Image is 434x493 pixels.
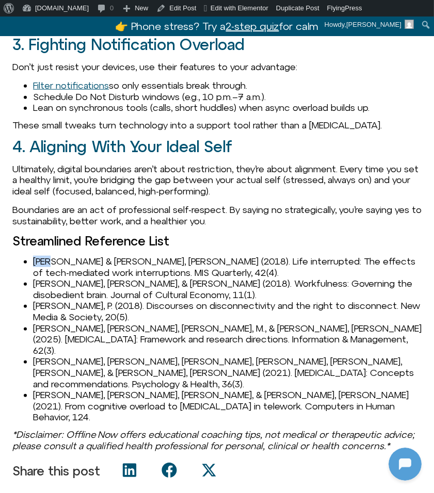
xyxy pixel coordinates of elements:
p: Don’t just resist your devices, use their features to your advantage: [12,61,422,73]
span: [PERSON_NAME] [346,21,401,28]
h2: 3. Fighting Notification Overload [12,36,422,53]
li: [PERSON_NAME] & [PERSON_NAME], [PERSON_NAME] (2018). Life interrupted: The effects of tech-mediat... [33,256,422,278]
a: 👉 Phone stress? Try a2-step quizfor calm [116,20,319,32]
li: Schedule Do Not Disturb windows (e.g., 10 p.m.–7 a.m.). [33,91,422,103]
p: Share this post [12,464,100,478]
a: Howdy, [321,17,418,33]
p: Boundaries are an act of professional self-respect. By saying no strategically, you’re saying yes... [12,204,422,226]
li: [PERSON_NAME], [PERSON_NAME], [PERSON_NAME], M., & [PERSON_NAME], [PERSON_NAME] (2025). [MEDICAL_... [33,323,422,356]
li: [PERSON_NAME], [PERSON_NAME], & [PERSON_NAME] (2018). Workfulness: Governing the disobedient brai... [33,278,422,300]
u: 2-step quiz [226,20,279,32]
li: [PERSON_NAME], [PERSON_NAME], [PERSON_NAME], [PERSON_NAME], [PERSON_NAME], [PERSON_NAME], & [PERS... [33,356,422,389]
div: Share on x-twitter [190,459,230,482]
span: Edit with Elementor [211,4,268,12]
div: Share on linkedin [110,459,150,482]
div: Share on facebook [150,459,190,482]
h3: Streamlined Reference List [12,234,422,248]
em: *Disclaimer: Offline Now offers educational coaching tips, not medical or therapeutic advice; ple... [12,429,414,451]
p: These small tweaks turn technology into a support tool rather than a [MEDICAL_DATA]. [12,120,422,131]
li: so only essentials break through. [33,80,422,91]
p: Ultimately, digital boundaries aren’t about restriction, they’re about alignment. Every time you ... [12,163,422,197]
a: Filter notifications [33,80,109,91]
h2: 4. Aligning With Your Ideal Self [12,138,422,155]
iframe: Botpress [389,448,422,481]
li: [PERSON_NAME], P. (2018). Discourses on disconnectivity and the right to disconnect. New Media & ... [33,300,422,322]
li: [PERSON_NAME], [PERSON_NAME], [PERSON_NAME], & [PERSON_NAME], [PERSON_NAME] (2021). From cognitiv... [33,389,422,423]
li: Lean on synchronous tools (calls, short huddles) when async overload builds up. [33,102,422,113]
